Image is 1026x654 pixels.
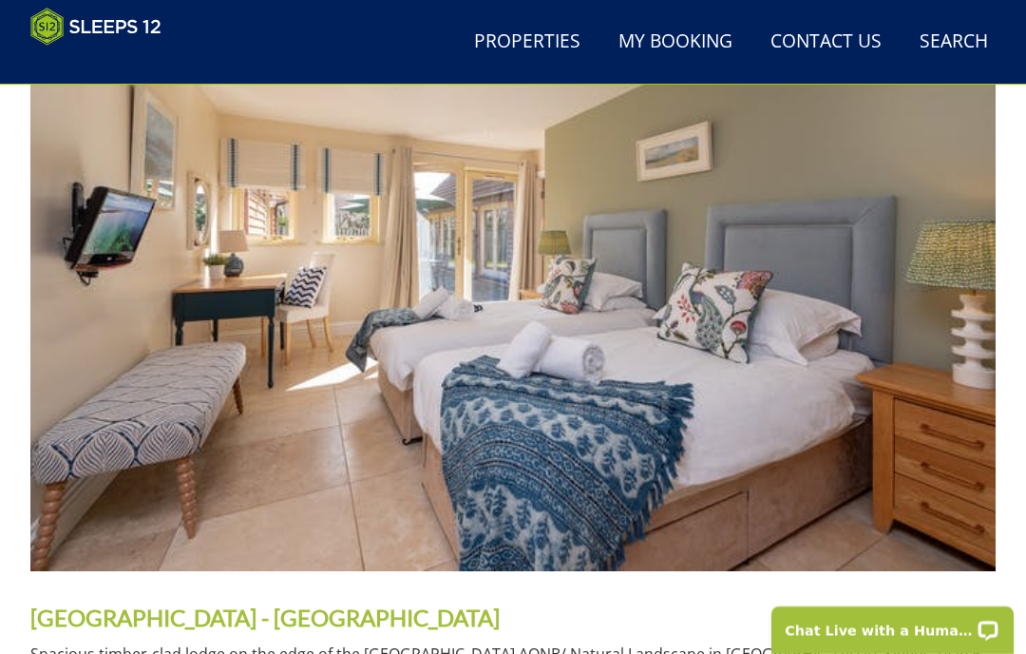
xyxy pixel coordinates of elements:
a: Properties [466,21,588,64]
a: [GEOGRAPHIC_DATA] - [GEOGRAPHIC_DATA] [30,604,500,631]
a: My Booking [611,21,740,64]
a: Contact Us [763,21,889,64]
iframe: LiveChat chat widget [759,594,1026,654]
img: Sleeps 12 [30,8,161,46]
a: Search [912,21,996,64]
iframe: Customer reviews powered by Trustpilot [21,57,220,73]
